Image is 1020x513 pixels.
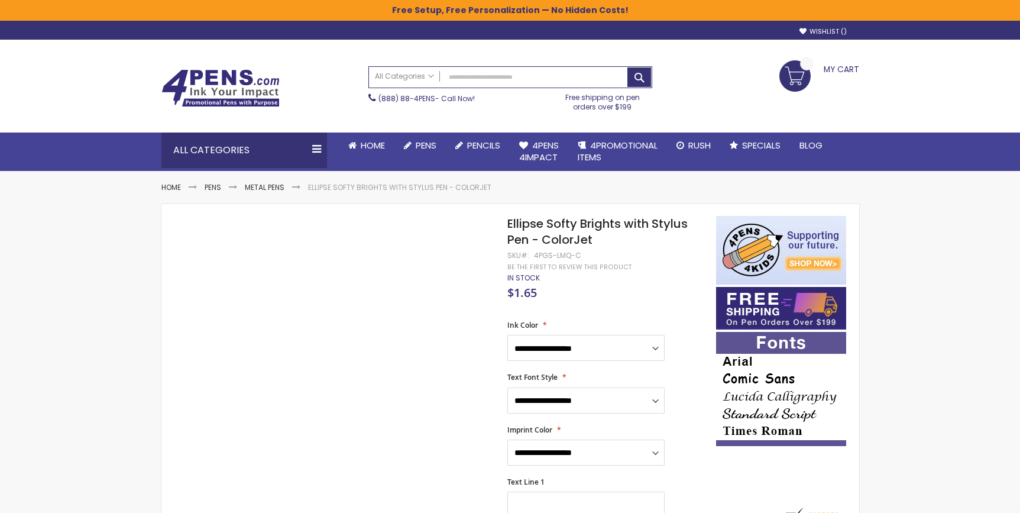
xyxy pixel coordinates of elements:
a: Home [161,182,181,192]
div: Availability [507,273,540,283]
div: All Categories [161,133,327,168]
span: All Categories [375,72,434,81]
span: Specials [742,139,781,151]
li: Ellipse Softy Brights with Stylus Pen - ColorJet [308,183,491,192]
span: Pens [416,139,436,151]
strong: SKU [507,250,529,260]
a: Pens [205,182,221,192]
a: 4PROMOTIONALITEMS [568,133,667,171]
a: Pens [394,133,446,159]
div: Free shipping on pen orders over $199 [553,88,652,112]
a: Blog [790,133,832,159]
a: Pencils [446,133,510,159]
img: font-personalization-examples [716,332,846,446]
a: Be the first to review this product [507,263,632,272]
a: Metal Pens [245,182,284,192]
span: Ink Color [507,320,538,330]
span: In stock [507,273,540,283]
span: Pencils [467,139,500,151]
span: Ellipse Softy Brights with Stylus Pen - ColorJet [507,215,688,248]
span: Blog [799,139,823,151]
a: (888) 88-4PENS [378,93,435,104]
span: 4PROMOTIONAL ITEMS [578,139,658,163]
img: 4pens 4 kids [716,216,846,285]
span: Text Line 1 [507,477,545,487]
span: Text Font Style [507,372,558,382]
a: Wishlist [799,27,847,36]
a: Specials [720,133,790,159]
a: All Categories [369,67,440,86]
span: $1.65 [507,285,537,301]
span: Home [361,139,385,151]
div: 4PGS-LMQ-C [534,251,581,260]
a: Home [339,133,394,159]
span: 4Pens 4impact [519,139,559,163]
img: 4Pens Custom Pens and Promotional Products [161,69,280,107]
span: - Call Now! [378,93,475,104]
a: 4Pens4impact [510,133,568,171]
span: Imprint Color [507,425,552,435]
span: Rush [688,139,711,151]
a: Rush [667,133,720,159]
img: Free shipping on orders over $199 [716,287,846,330]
